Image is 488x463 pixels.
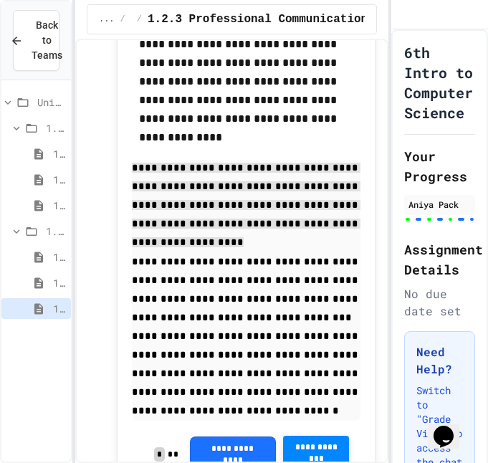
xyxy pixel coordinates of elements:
[404,146,475,186] h2: Your Progress
[404,239,475,280] h2: Assignment Details
[53,198,65,213] span: 1.1.3 My Top 3 CS Careers!
[13,10,59,71] button: Back to Teams
[53,172,65,187] span: 1.1.2: Exploring CS Careers - Review
[53,146,65,161] span: 1.1.1: Exploring CS Careers
[120,14,125,25] span: /
[148,11,436,28] span: 1.2.3 Professional Communication Challenge
[404,42,475,123] h1: 6th Intro to Computer Science
[416,343,463,378] h3: Need Help?
[32,18,62,63] span: Back to Teams
[53,249,65,264] span: 1.2.1 Professional Communication
[37,95,65,110] span: Unit 1: Careers & Professionalism
[428,406,474,449] iframe: chat widget
[408,198,471,211] div: Aniya Pack
[137,14,142,25] span: /
[53,275,65,290] span: 1.2.2 Review - Professional Communication
[404,285,475,320] div: No due date set
[53,301,65,316] span: 1.2.3 Professional Communication Challenge
[46,224,65,239] span: 1.2: Professional Communication
[46,120,65,135] span: 1.1: Exploring CS Careers
[99,14,115,25] span: ...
